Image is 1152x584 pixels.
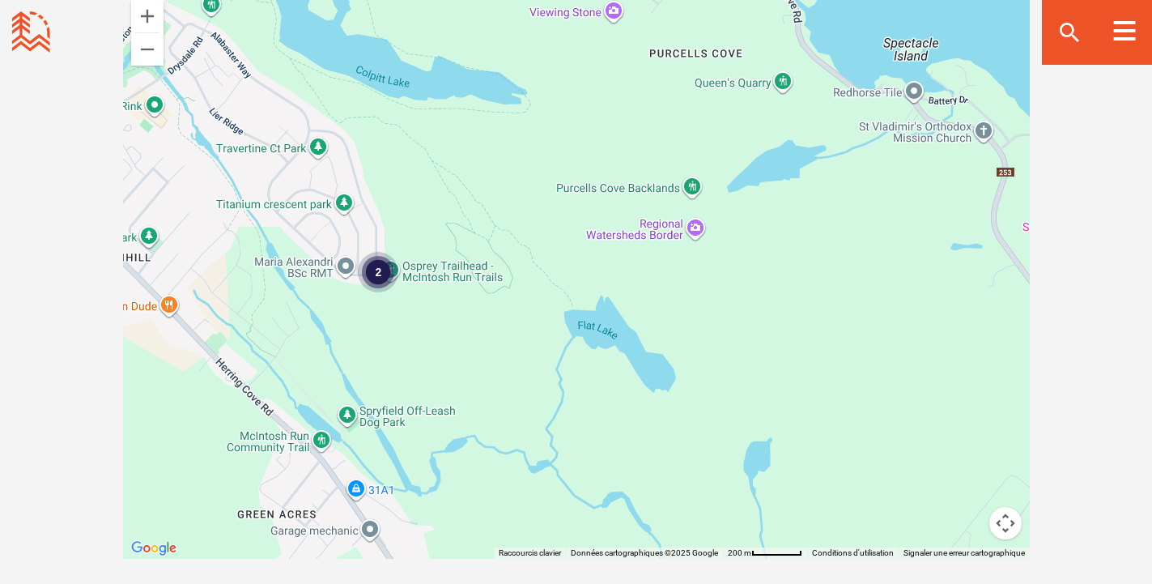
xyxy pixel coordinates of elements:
a: Ouvrir cette zone dans Google Maps (dans une nouvelle fenêtre) [127,538,181,559]
a: Conditions d'utilisation (s'ouvre dans un nouvel onglet) [812,548,894,557]
img: Google [127,538,181,559]
span: 200 m [728,548,751,557]
button: Échelle de la carte : 200 m pour 59 pixels [723,548,807,559]
button: Zoom arrière [131,33,164,66]
div: 2 [358,252,398,292]
ion-icon: search [1056,19,1082,45]
button: Raccourcis clavier [499,548,561,559]
a: Signaler une erreur cartographique [903,548,1025,557]
button: Commandes de la caméra de la carte [989,507,1022,539]
span: Données cartographiques ©2025 Google [571,548,718,557]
